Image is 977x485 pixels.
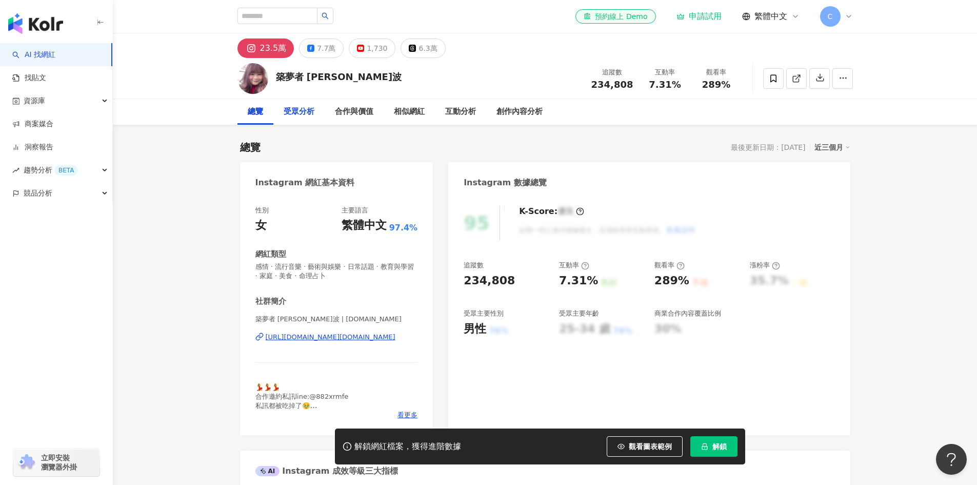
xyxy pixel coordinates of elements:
[559,273,598,289] div: 7.31%
[649,80,681,90] span: 7.31%
[828,11,833,22] span: C
[342,218,387,234] div: 繁體中文
[750,261,780,270] div: 漲粉率
[12,119,53,129] a: 商案媒合
[237,63,268,94] img: KOL Avatar
[464,321,486,337] div: 男性
[240,140,261,154] div: 總覽
[591,67,633,77] div: 追蹤數
[646,67,685,77] div: 互動率
[276,70,402,83] div: 築夢者 [PERSON_NAME]波
[342,206,368,215] div: 主要語言
[248,106,263,118] div: 總覽
[24,89,45,112] span: 資源庫
[464,261,484,270] div: 追蹤數
[464,273,515,289] div: 234,808
[12,50,55,60] a: searchAI 找網紅
[731,143,805,151] div: 最後更新日期：[DATE]
[445,106,476,118] div: 互動分析
[255,465,398,477] div: Instagram 成效等級三大指標
[255,315,418,324] span: 築夢者 [PERSON_NAME]波 | [DOMAIN_NAME]
[712,442,727,451] span: 解鎖
[54,165,78,176] div: BETA
[255,177,355,188] div: Instagram 網紅基本資料
[702,80,731,90] span: 289%
[260,41,287,55] div: 23.5萬
[654,309,721,318] div: 商業合作內容覆蓋比例
[255,466,280,476] div: AI
[8,13,63,34] img: logo
[584,11,647,22] div: 預約線上 Demo
[13,449,99,476] a: chrome extension立即安裝 瀏覽器外掛
[237,38,294,58] button: 23.5萬
[335,106,373,118] div: 合作與價值
[607,436,683,457] button: 觀看圖表範例
[397,411,417,420] span: 看更多
[629,442,672,451] span: 觀看圖表範例
[464,309,504,318] div: 受眾主要性別
[676,11,722,22] a: 申請試用
[367,41,387,55] div: 1,730
[255,383,349,419] span: 💃💃💃 合作邀約私訊line:@882xrmfe 私訊都被吃掉了🥹 但留言都會看！❤️
[255,206,269,215] div: 性別
[299,38,344,58] button: 7.7萬
[418,41,437,55] div: 6.3萬
[12,142,53,152] a: 洞察報告
[255,249,286,260] div: 網紅類型
[559,261,589,270] div: 互動率
[575,9,655,24] a: 預約線上 Demo
[654,261,685,270] div: 觀看率
[814,141,850,154] div: 近三個月
[697,67,736,77] div: 觀看率
[12,167,19,174] span: rise
[12,73,46,83] a: 找貼文
[519,206,584,217] div: K-Score :
[266,333,395,342] div: [URL][DOMAIN_NAME][DOMAIN_NAME]
[389,222,418,234] span: 97.4%
[401,38,445,58] button: 6.3萬
[349,38,395,58] button: 1,730
[464,177,547,188] div: Instagram 數據總覽
[16,454,36,471] img: chrome extension
[654,273,689,289] div: 289%
[24,159,78,182] span: 趨勢分析
[591,79,633,90] span: 234,808
[559,309,599,318] div: 受眾主要年齡
[354,441,461,452] div: 解鎖網紅檔案，獲得進階數據
[255,296,286,307] div: 社群簡介
[701,443,708,450] span: lock
[41,453,77,472] span: 立即安裝 瀏覽器外掛
[255,218,267,234] div: 女
[754,11,787,22] span: 繁體中文
[322,12,329,20] span: search
[317,41,335,55] div: 7.7萬
[496,106,543,118] div: 創作內容分析
[690,436,737,457] button: 解鎖
[255,333,418,342] a: [URL][DOMAIN_NAME][DOMAIN_NAME]
[394,106,425,118] div: 相似網紅
[255,262,418,281] span: 感情 · 流行音樂 · 藝術與娛樂 · 日常話題 · 教育與學習 · 家庭 · 美食 · 命理占卜
[24,182,52,205] span: 競品分析
[284,106,314,118] div: 受眾分析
